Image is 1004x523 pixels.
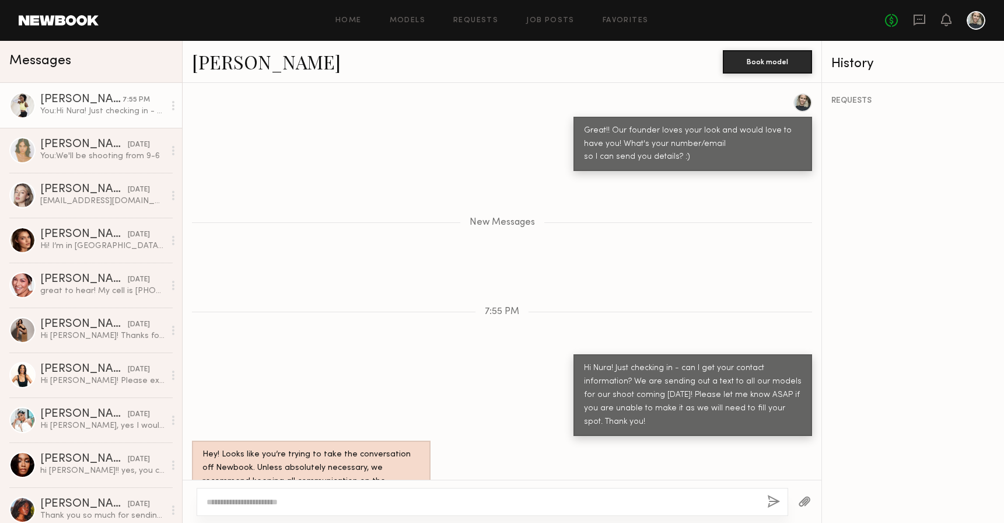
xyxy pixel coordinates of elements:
[40,94,123,106] div: [PERSON_NAME]
[40,465,165,476] div: hi [PERSON_NAME]!! yes, you can put my name in
[470,218,535,228] span: New Messages
[128,184,150,196] div: [DATE]
[128,454,150,465] div: [DATE]
[202,448,420,502] div: Hey! Looks like you’re trying to take the conversation off Newbook. Unless absolutely necessary, ...
[526,17,575,25] a: Job Posts
[128,319,150,330] div: [DATE]
[40,409,128,420] div: [PERSON_NAME]
[40,196,165,207] div: [EMAIL_ADDRESS][DOMAIN_NAME] [PHONE_NUMBER]
[128,409,150,420] div: [DATE]
[128,229,150,240] div: [DATE]
[40,184,128,196] div: [PERSON_NAME]
[723,56,812,66] a: Book model
[40,364,128,375] div: [PERSON_NAME]
[40,330,165,341] div: Hi [PERSON_NAME]! Thanks for reaching out! :) I’m available as of now but waiting to hear back fr...
[723,50,812,74] button: Book model
[128,274,150,285] div: [DATE]
[123,95,150,106] div: 7:55 PM
[9,54,71,68] span: Messages
[128,140,150,151] div: [DATE]
[40,151,165,162] div: You: We'll be shooting from 9-6
[40,420,165,431] div: Hi [PERSON_NAME], yes I would be available. Thank you!
[603,17,649,25] a: Favorites
[335,17,362,25] a: Home
[584,124,802,165] div: Great!! Our founder loves your look and would love to have you! What's your number/email so I can...
[40,139,128,151] div: [PERSON_NAME]
[831,57,995,71] div: History
[40,285,165,297] div: great to hear! My cell is [PHONE_NUMBER] and email is [EMAIL_ADDRESS][DOMAIN_NAME]
[831,97,995,105] div: REQUESTS
[453,17,498,25] a: Requests
[192,49,341,74] a: [PERSON_NAME]
[40,510,165,521] div: Thank you so much for sending my name in!
[390,17,425,25] a: Models
[40,454,128,465] div: [PERSON_NAME]
[40,274,128,285] div: [PERSON_NAME]
[40,319,128,330] div: [PERSON_NAME]
[485,307,519,317] span: 7:55 PM
[40,240,165,252] div: Hi! I’m in [GEOGRAPHIC_DATA] until [DATE], let me know if any other dates works besides the 19th🙌🏻
[40,106,165,117] div: You: Hi Nura! Just checking in - can I get your contact information? We are sending out a text to...
[584,362,802,429] div: Hi Nura! Just checking in - can I get your contact information? We are sending out a text to all ...
[40,375,165,386] div: Hi [PERSON_NAME]! Please excuse my delay. Thank you for reaching out! Yes, I’m currently availabl...
[40,229,128,240] div: [PERSON_NAME]
[128,499,150,510] div: [DATE]
[40,498,128,510] div: [PERSON_NAME]
[128,364,150,375] div: [DATE]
